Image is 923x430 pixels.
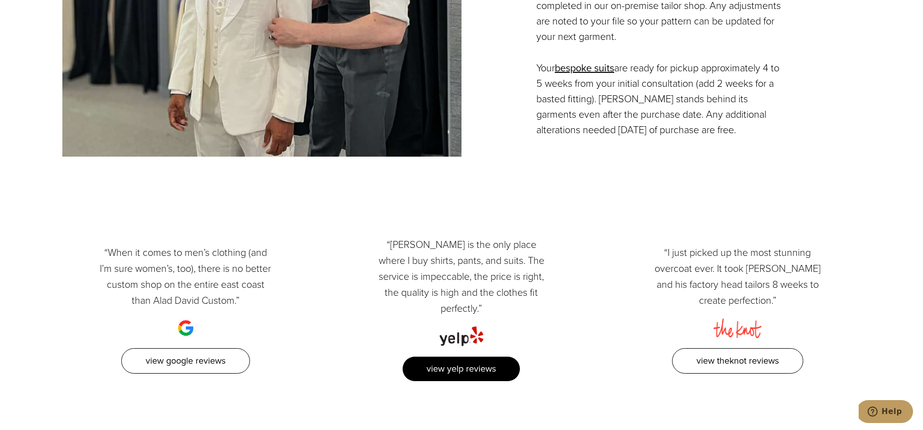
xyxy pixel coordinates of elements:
[440,316,483,346] img: yelp
[713,308,762,338] img: the knot
[555,60,614,75] a: bespoke suits
[402,356,520,382] a: View Yelp Reviews
[536,60,784,138] p: Your are ready for pickup approximately 4 to 5 weeks from your initial consultation (add 2 weeks ...
[374,236,549,316] p: “[PERSON_NAME] is the only place where I buy shirts, pants, and suits. The service is impeccable,...
[176,308,196,338] img: google
[672,348,803,374] a: View TheKnot Reviews
[859,400,913,425] iframe: Opens a widget where you can chat to one of our agents
[650,244,825,308] p: “I just picked up the most stunning overcoat ever. It took [PERSON_NAME] and his factory head tai...
[121,348,250,374] a: View Google Reviews
[98,244,273,308] p: “When it comes to men’s clothing (and I’m sure women’s, too), there is no better custom shop on t...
